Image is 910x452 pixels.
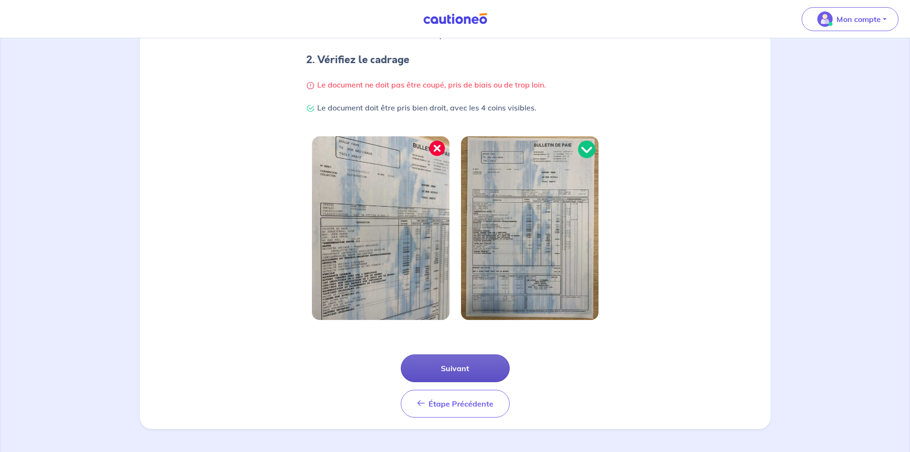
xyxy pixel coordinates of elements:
img: Warning [306,81,315,90]
p: Mon compte [836,13,881,25]
img: Image bien cadrée 2 [461,136,599,320]
img: illu_account_valid_menu.svg [817,11,833,27]
button: Étape Précédente [401,390,510,418]
img: Cautioneo [419,13,491,25]
img: Image bien cadrée 1 [312,136,450,320]
button: illu_account_valid_menu.svgMon compte [802,7,899,31]
button: Suivant [401,354,510,382]
p: Le document doit être pris bien droit, avec les 4 coins visibles. [306,102,604,113]
h4: 2. Vérifiez le cadrage [306,52,604,67]
p: Le document ne doit pas être coupé, pris de biais ou de trop loin. [306,79,604,90]
img: Check [306,104,315,113]
span: Étape Précédente [428,399,493,408]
